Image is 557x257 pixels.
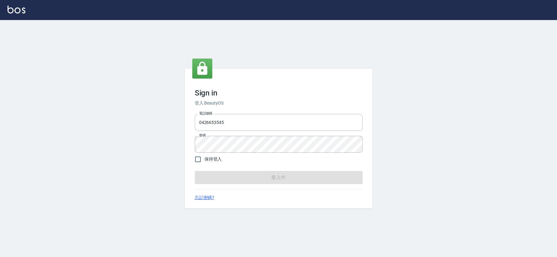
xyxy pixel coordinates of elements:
h3: Sign in [195,89,363,97]
span: 保持登入 [204,156,222,162]
label: 密碼 [199,133,206,138]
h6: 登入 BeautyOS [195,100,363,106]
label: 電話號碼 [199,111,212,116]
img: Logo [8,6,25,13]
a: 忘記密碼? [195,194,214,201]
